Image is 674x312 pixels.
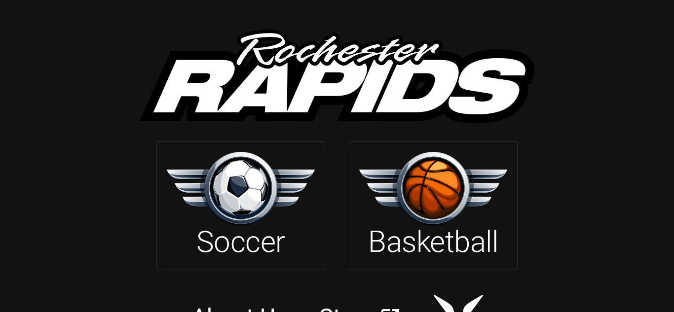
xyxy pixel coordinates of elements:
[196,224,285,260] h2: Soccer
[140,30,534,123] img: rapids.svg
[167,152,315,225] img: soccer.svg
[156,141,325,270] a: Soccer
[368,224,498,260] h2: Basketball
[359,152,507,225] img: basketball.svg
[349,141,518,270] a: Basketball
